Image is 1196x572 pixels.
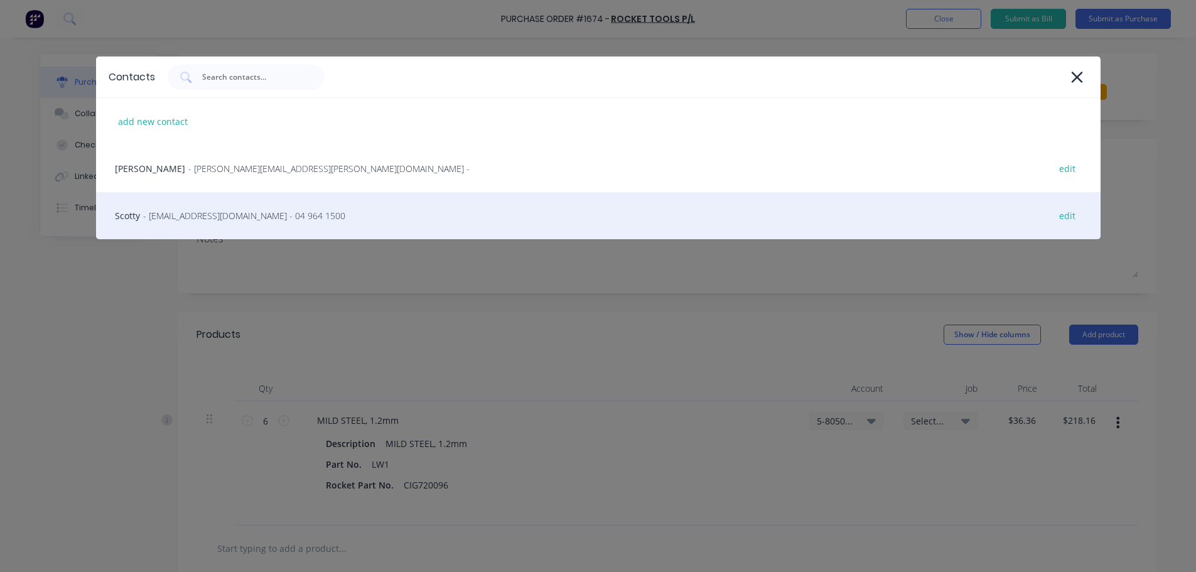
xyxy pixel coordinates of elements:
[188,162,470,175] span: - [PERSON_NAME][EMAIL_ADDRESS][PERSON_NAME][DOMAIN_NAME] -
[109,70,155,85] div: Contacts
[1053,159,1082,178] div: edit
[96,145,1101,192] div: [PERSON_NAME]
[96,192,1101,239] div: Scotty
[1053,206,1082,225] div: edit
[143,209,345,222] span: - [EMAIL_ADDRESS][DOMAIN_NAME] - 04 964 1500
[112,112,194,131] div: add new contact
[201,71,305,84] input: Search contacts...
